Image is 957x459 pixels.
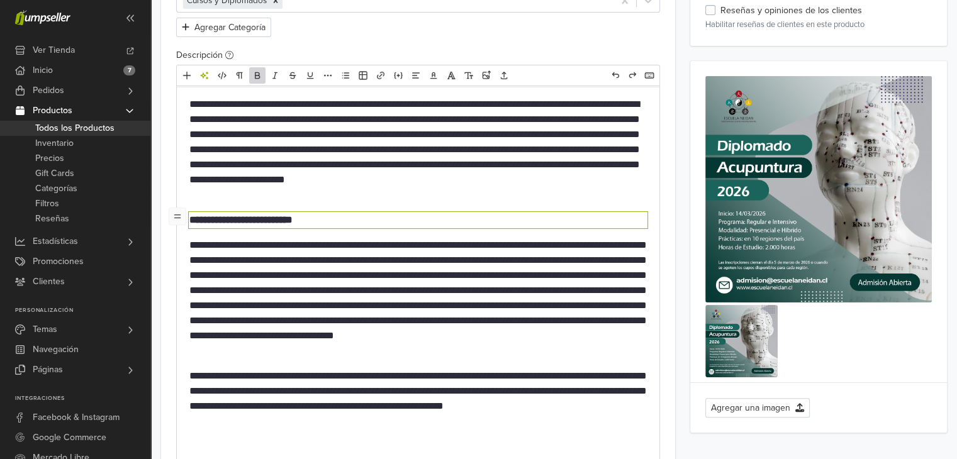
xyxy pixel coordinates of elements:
[169,207,186,225] a: Alternar
[705,398,810,418] button: Agregar una imagen
[33,40,75,60] span: Ver Tienda
[705,305,778,377] img: 140
[443,67,459,84] a: Fuente
[249,67,266,84] a: Negrita
[607,67,624,84] a: Deshacer
[720,4,862,18] label: Reseñas y opiniones de los clientes
[284,67,301,84] a: Eliminado
[35,181,77,196] span: Categorías
[214,67,230,84] a: HTML
[33,80,64,101] span: Pedidos
[408,67,424,84] a: Alineación
[35,196,59,211] span: Filtros
[33,407,120,428] span: Facebook & Instagram
[33,231,78,252] span: Estadísticas
[35,121,115,136] span: Todos los Productos
[33,319,57,340] span: Temas
[35,136,74,151] span: Inventario
[705,19,932,31] p: Habilitar reseñas de clientes en este producto
[478,67,495,84] a: Subir imágenes
[123,65,135,75] span: 7
[641,67,658,84] a: Atajos
[33,252,84,272] span: Promociones
[33,272,65,292] span: Clientes
[267,67,283,84] a: Cursiva
[390,67,406,84] a: Incrustar
[461,67,477,84] a: Tamaño de fuente
[496,67,512,84] a: Subir archivos
[232,67,248,84] a: Formato
[624,67,641,84] a: Rehacer
[337,67,354,84] a: Lista
[33,60,53,80] span: Inicio
[35,166,74,181] span: Gift Cards
[33,101,72,121] span: Productos
[176,48,233,62] label: Descripción
[705,76,932,302] img: DIPLOMADO_20ACUPUNTURA_202026.png
[33,340,79,360] span: Navegación
[15,395,150,402] p: Integraciones
[372,67,389,84] a: Enlace
[196,67,213,84] a: Herramientas de IA
[355,67,371,84] a: Tabla
[15,307,150,314] p: Personalización
[33,360,63,380] span: Páginas
[35,151,64,166] span: Precios
[179,67,195,84] a: Añadir
[320,67,336,84] a: Más formato
[425,67,442,84] a: Color del texto
[35,211,69,226] span: Reseñas
[33,428,106,448] span: Google Commerce
[176,18,271,37] button: Agregar Categoría
[302,67,318,84] a: Subrayado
